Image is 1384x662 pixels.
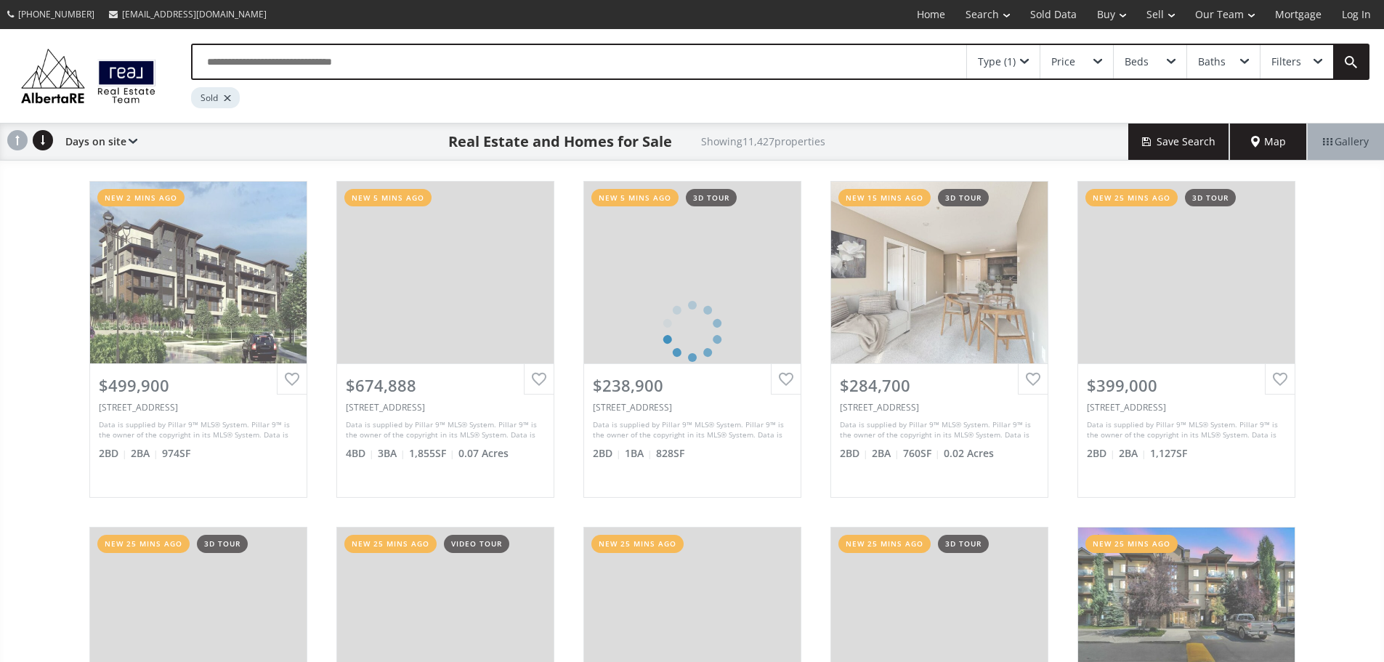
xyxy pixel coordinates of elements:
[122,8,267,20] span: [EMAIL_ADDRESS][DOMAIN_NAME]
[1307,124,1384,160] div: Gallery
[1230,124,1307,160] div: Map
[18,8,94,20] span: [PHONE_NUMBER]
[1128,124,1230,160] button: Save Search
[701,136,825,147] h2: Showing 11,427 properties
[191,87,240,108] div: Sold
[1125,57,1149,67] div: Beds
[58,124,137,160] div: Days on site
[15,45,162,107] img: Logo
[1251,134,1286,149] span: Map
[102,1,274,28] a: [EMAIL_ADDRESS][DOMAIN_NAME]
[1051,57,1075,67] div: Price
[1323,134,1369,149] span: Gallery
[1271,57,1301,67] div: Filters
[448,132,672,152] h1: Real Estate and Homes for Sale
[978,57,1016,67] div: Type (1)
[1198,57,1226,67] div: Baths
